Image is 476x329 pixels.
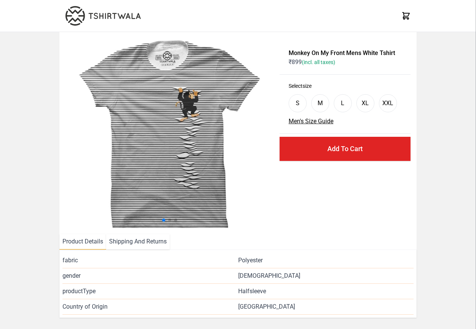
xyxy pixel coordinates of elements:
[289,82,401,90] h3: Select size
[362,99,369,108] div: XL
[238,256,263,265] span: Polyester
[289,58,335,66] span: ₹ 899
[289,117,333,126] button: Men's Size Guide
[238,287,266,296] span: Halfsleeve
[62,256,238,265] span: fabric
[62,271,238,280] span: gender
[106,234,170,249] li: Shipping And Returns
[341,99,344,108] div: L
[65,38,274,228] img: monkey-climbing.jpg
[280,137,411,161] button: Add To Cart
[302,59,335,65] span: (incl. all taxes)
[62,302,238,311] span: Country of Origin
[238,302,414,311] span: [GEOGRAPHIC_DATA]
[65,6,141,26] img: TW-LOGO-400-104.png
[238,271,300,280] span: [DEMOGRAPHIC_DATA]
[289,49,401,58] h1: Monkey On My Front Mens White Tshirt
[318,99,323,108] div: M
[62,287,238,296] span: productType
[59,234,106,249] li: Product Details
[382,99,393,108] div: XXL
[296,99,300,108] div: S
